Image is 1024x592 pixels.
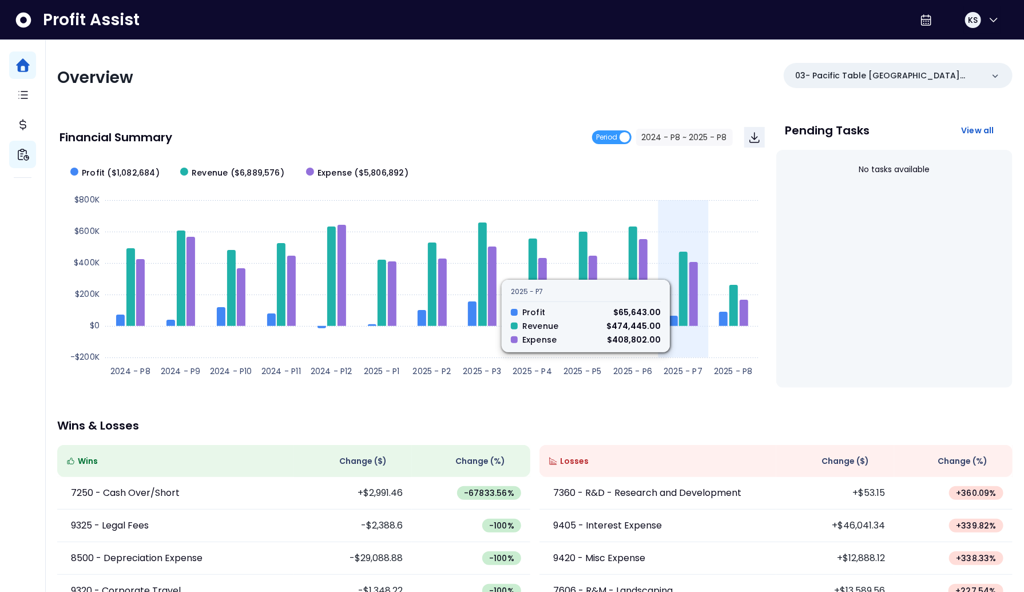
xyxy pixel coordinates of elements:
span: View all [961,125,994,136]
td: -$29,088.88 [294,542,412,575]
button: View all [952,120,1003,141]
span: Change (%) [938,455,987,467]
td: +$12,888.12 [776,542,895,575]
span: Change (%) [455,455,505,467]
p: 9405 - Interest Expense [553,519,662,533]
text: 2025 - P2 [413,365,451,377]
p: 9325 - Legal Fees [71,519,149,533]
text: 2025 - P8 [714,365,753,377]
p: Wins & Losses [57,420,1013,431]
text: $600K [74,225,100,237]
text: -$200K [70,351,100,363]
text: 2024 - P12 [311,365,352,377]
span: -100 % [489,520,514,531]
span: Losses [560,455,589,467]
span: + 360.09 % [956,487,997,499]
td: +$2,991.46 [294,477,412,510]
button: Download [744,127,765,148]
td: -$2,388.6 [294,510,412,542]
text: 2025 - P5 [563,365,602,377]
span: -100 % [489,553,514,564]
text: 2024 - P10 [210,365,252,377]
p: 03- Pacific Table [GEOGRAPHIC_DATA](R365) [795,70,983,82]
span: Change ( $ ) [339,455,387,467]
text: $800K [74,194,100,205]
text: 2024 - P11 [261,365,301,377]
span: KS [968,14,978,26]
p: 9420 - Misc Expense [553,551,645,565]
text: $0 [90,320,100,331]
span: Change ( $ ) [821,455,869,467]
span: + 338.33 % [956,553,997,564]
span: + 339.82 % [956,520,997,531]
span: Revenue ($6,889,576) [192,167,284,179]
text: 2025 - P1 [364,365,400,377]
span: Profit Assist [43,10,140,30]
text: 2025 - P7 [664,365,702,377]
p: 8500 - Depreciation Expense [71,551,203,565]
span: Period [597,130,618,144]
p: Pending Tasks [785,125,870,136]
td: +$46,041.34 [776,510,895,542]
button: 2024 - P8 ~ 2025 - P8 [636,129,733,146]
p: 7360 - R&D - Research and Development [553,486,741,500]
div: No tasks available [785,154,1004,185]
text: 2024 - P9 [161,365,201,377]
p: 7250 - Cash Over/Short [71,486,180,500]
td: +$53.15 [776,477,895,510]
text: 2024 - P8 [110,365,150,377]
text: 2025 - P6 [613,365,652,377]
text: $400K [74,257,100,268]
text: 2025 - P3 [463,365,501,377]
text: $200K [75,288,100,300]
span: Profit ($1,082,684) [82,167,160,179]
span: Overview [57,66,133,89]
text: 2025 - P4 [513,365,552,377]
span: Expense ($5,806,892) [317,167,408,179]
span: -67833.56 % [464,487,514,499]
p: Financial Summary [59,132,172,143]
span: Wins [78,455,98,467]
